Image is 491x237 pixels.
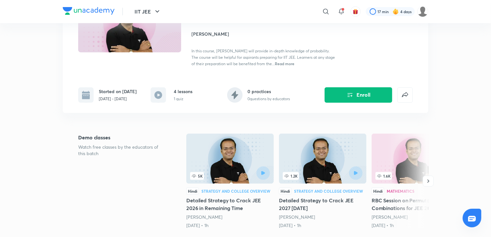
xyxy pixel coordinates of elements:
div: Strategy and College Overview [201,189,270,193]
img: Sai Rakshith [417,6,428,17]
span: 1.6K [375,172,392,180]
a: RBC Session on Permutations Combinations for JEE 2026 & 2027 [372,134,459,229]
img: avatar [353,9,358,14]
img: streak [393,8,399,15]
p: Watch free classes by the educators of this batch [78,144,166,157]
a: Company Logo [63,7,115,16]
div: Vineet Loomba [186,214,274,220]
span: In this course, [PERSON_NAME] will provide in-depth knowledge of probability. The course will be ... [191,48,335,66]
h5: Detailed Strategy to Crack JEE 2026 in Remaining Time [186,197,274,212]
div: Hindi [372,188,384,195]
h6: 4 lessons [174,88,192,95]
h6: Started on [DATE] [99,88,137,95]
h4: [PERSON_NAME] [191,31,336,37]
a: [PERSON_NAME] [279,214,315,220]
div: 15th Jun • 1h [279,222,366,229]
h6: 0 practices [248,88,290,95]
a: Detailed Strategy to Crack JEE 2027 in 2 years [279,134,366,229]
p: 0 questions by educators [248,96,290,102]
div: 10th Aug • 1h [372,222,459,229]
button: IIT JEE [131,5,165,18]
a: 5KHindiStrategy and College OverviewDetailed Strategy to Crack JEE 2026 in Remaining Time[PERSON_... [186,134,274,229]
p: 1 quiz [174,96,192,102]
button: false [397,87,413,103]
a: 1.6KHindiMathematicsRBC Session on Permutations Combinations for JEE 2026 & 2027[PERSON_NAME][DAT... [372,134,459,229]
h5: RBC Session on Permutations Combinations for JEE 2026 & 2027 [372,197,459,212]
span: Read more [275,61,294,66]
h5: Demo classes [78,134,166,141]
button: Enroll [325,87,392,103]
div: Strategy and College Overview [294,189,363,193]
a: [PERSON_NAME] [372,214,408,220]
span: 1.2K [283,172,299,180]
div: 12th Jun • 1h [186,222,274,229]
a: [PERSON_NAME] [186,214,222,220]
div: Hindi [279,188,292,195]
a: 1.2KHindiStrategy and College OverviewDetailed Strategy to Crack JEE 2027 [DATE][PERSON_NAME][DAT... [279,134,366,229]
span: 5K [190,172,204,180]
div: Hindi [186,188,199,195]
img: Company Logo [63,7,115,15]
a: Detailed Strategy to Crack JEE 2026 in Remaining Time [186,134,274,229]
div: Mathematics [387,189,414,193]
button: avatar [350,6,361,17]
div: Vineet Loomba [279,214,366,220]
div: Vineet Loomba [372,214,459,220]
p: [DATE] - [DATE] [99,96,137,102]
h5: Detailed Strategy to Crack JEE 2027 [DATE] [279,197,366,212]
